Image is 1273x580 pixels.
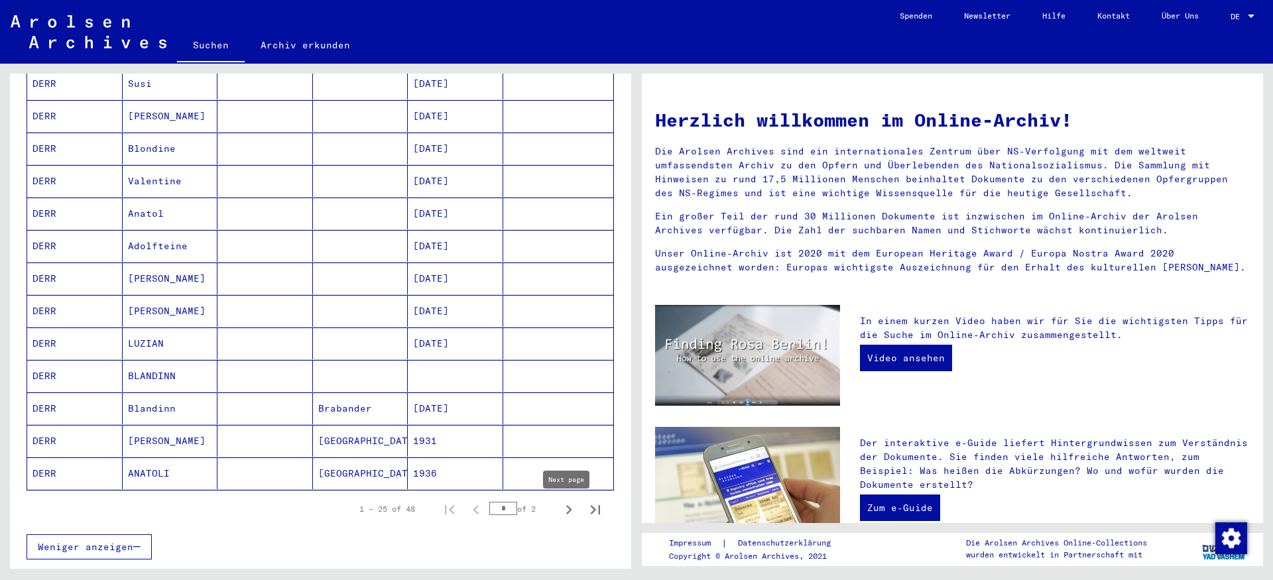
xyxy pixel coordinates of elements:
mat-cell: DERR [27,360,123,392]
mat-cell: DERR [27,198,123,229]
div: of 2 [489,502,556,515]
mat-cell: DERR [27,457,123,489]
span: Weniger anzeigen [38,541,133,553]
mat-cell: [DATE] [408,392,503,424]
p: Copyright © Arolsen Archives, 2021 [669,550,847,562]
button: First page [436,496,463,522]
mat-cell: LUZIAN [123,327,218,359]
button: Weniger anzeigen [27,534,152,559]
mat-cell: [DATE] [408,165,503,197]
mat-cell: [DATE] [408,230,503,262]
mat-cell: 1931 [408,425,503,457]
mat-cell: [DATE] [408,133,503,164]
mat-cell: DERR [27,392,123,424]
mat-cell: [GEOGRAPHIC_DATA] [313,457,408,489]
mat-cell: [PERSON_NAME] [123,295,218,327]
mat-cell: DERR [27,133,123,164]
mat-cell: Adolfteine [123,230,218,262]
mat-cell: [DATE] [408,295,503,327]
mat-cell: DERR [27,262,123,294]
img: eguide.jpg [655,427,840,550]
div: | [669,536,847,550]
p: Der interaktive e-Guide liefert Hintergrundwissen zum Verständnis der Dokumente. Sie finden viele... [860,436,1250,492]
mat-cell: [DATE] [408,100,503,132]
button: Next page [556,496,582,522]
a: Impressum [669,536,721,550]
mat-cell: BLANDINN [123,360,218,392]
mat-cell: 1936 [408,457,503,489]
p: Die Arolsen Archives Online-Collections [966,537,1147,549]
a: Video ansehen [860,345,952,371]
mat-cell: DERR [27,68,123,99]
mat-cell: DERR [27,100,123,132]
img: video.jpg [655,305,840,406]
a: Zum e-Guide [860,494,940,521]
h1: Herzlich willkommen im Online-Archiv! [655,106,1250,134]
mat-cell: DERR [27,165,123,197]
mat-cell: [DATE] [408,262,503,294]
mat-cell: DERR [27,295,123,327]
img: Arolsen_neg.svg [11,15,166,48]
mat-cell: DERR [27,327,123,359]
mat-cell: [DATE] [408,198,503,229]
mat-cell: Blandinn [123,392,218,424]
mat-cell: Brabander [313,392,408,424]
p: Ein großer Teil der rund 30 Millionen Dokumente ist inzwischen im Online-Archiv der Arolsen Archi... [655,209,1250,237]
a: Suchen [177,29,245,64]
div: 1 – 25 of 48 [359,503,415,515]
span: DE [1231,12,1245,21]
p: wurden entwickelt in Partnerschaft mit [966,549,1147,561]
button: Last page [582,496,609,522]
a: Datenschutzerklärung [727,536,847,550]
mat-cell: [DATE] [408,68,503,99]
mat-cell: [PERSON_NAME] [123,425,218,457]
button: Previous page [463,496,489,522]
mat-cell: Blondine [123,133,218,164]
img: yv_logo.png [1199,532,1249,565]
mat-cell: [GEOGRAPHIC_DATA] [313,425,408,457]
p: Unser Online-Archiv ist 2020 mit dem European Heritage Award / Europa Nostra Award 2020 ausgezeic... [655,247,1250,274]
p: In einem kurzen Video haben wir für Sie die wichtigsten Tipps für die Suche im Online-Archiv zusa... [860,314,1250,342]
mat-cell: DERR [27,425,123,457]
mat-cell: Anatol [123,198,218,229]
mat-cell: Valentine [123,165,218,197]
mat-cell: ANATOLI [123,457,218,489]
a: Archiv erkunden [245,29,366,61]
img: Zustimmung ändern [1215,522,1247,554]
mat-cell: Susi [123,68,218,99]
mat-cell: DERR [27,230,123,262]
p: Die Arolsen Archives sind ein internationales Zentrum über NS-Verfolgung mit dem weltweit umfasse... [655,145,1250,200]
mat-cell: [DATE] [408,327,503,359]
mat-cell: [PERSON_NAME] [123,262,218,294]
mat-cell: [PERSON_NAME] [123,100,218,132]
